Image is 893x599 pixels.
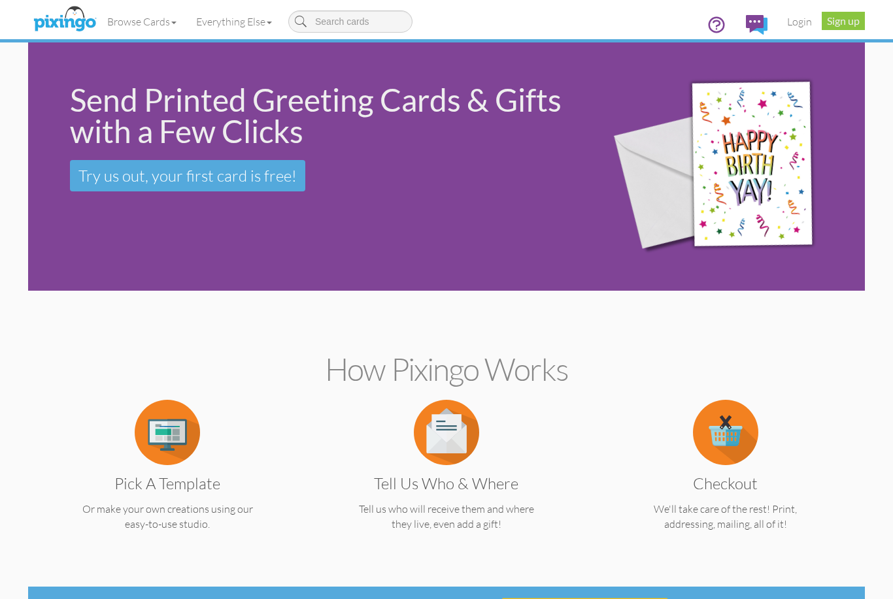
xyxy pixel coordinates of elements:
[97,5,186,38] a: Browse Cards
[822,12,865,30] a: Sign up
[51,425,284,532] a: Pick a Template Or make your own creations using our easy-to-use studio.
[746,15,767,35] img: comments.svg
[51,502,284,532] p: Or make your own creations using our easy-to-use studio.
[70,84,575,147] div: Send Printed Greeting Cards & Gifts with a Few Clicks
[78,166,297,186] span: Try us out, your first card is free!
[186,5,282,38] a: Everything Else
[609,502,842,532] p: We'll take care of the rest! Print, addressing, mailing, all of it!
[594,46,862,288] img: 942c5090-71ba-4bfc-9a92-ca782dcda692.png
[329,425,563,532] a: Tell us Who & Where Tell us who will receive them and where they live, even add a gift!
[414,400,479,465] img: item.alt
[339,475,553,492] h3: Tell us Who & Where
[618,475,832,492] h3: Checkout
[609,425,842,532] a: Checkout We'll take care of the rest! Print, addressing, mailing, all of it!
[777,5,822,38] a: Login
[135,400,200,465] img: item.alt
[51,352,842,387] h2: How Pixingo works
[30,3,99,36] img: pixingo logo
[288,10,413,33] input: Search cards
[693,400,758,465] img: item.alt
[329,502,563,532] p: Tell us who will receive them and where they live, even add a gift!
[70,160,305,191] a: Try us out, your first card is free!
[61,475,275,492] h3: Pick a Template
